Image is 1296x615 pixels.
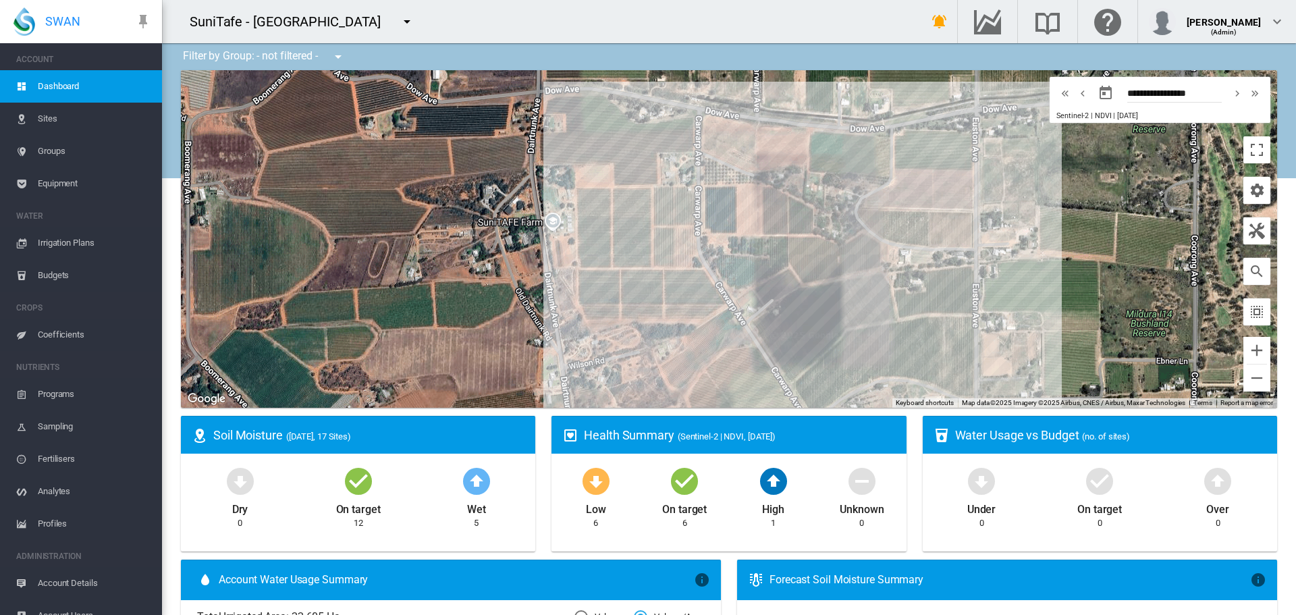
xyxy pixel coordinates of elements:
[1187,10,1261,24] div: [PERSON_NAME]
[45,13,80,30] span: SWAN
[580,464,612,497] md-icon: icon-arrow-down-bold-circle
[1249,182,1265,198] md-icon: icon-cog
[38,410,151,443] span: Sampling
[1083,464,1116,497] md-icon: icon-checkbox-marked-circle
[678,431,776,442] span: (Sentinel-2 | NDVI, [DATE])
[840,497,884,517] div: Unknown
[16,49,151,70] span: ACCOUNT
[354,517,363,529] div: 12
[219,572,694,587] span: Account Water Usage Summary
[1149,8,1176,35] img: profile.jpg
[184,390,229,408] img: Google
[38,508,151,540] span: Profiles
[668,464,701,497] md-icon: icon-checkbox-marked-circle
[967,497,996,517] div: Under
[1074,85,1091,101] button: icon-chevron-left
[1058,85,1073,101] md-icon: icon-chevron-double-left
[1220,399,1273,406] a: Report a map error
[1269,14,1285,30] md-icon: icon-chevron-down
[662,497,707,517] div: On target
[238,517,242,529] div: 0
[955,427,1266,444] div: Water Usage vs Budget
[934,427,950,444] md-icon: icon-cup-water
[1098,517,1102,529] div: 0
[224,464,256,497] md-icon: icon-arrow-down-bold-circle
[1243,298,1270,325] button: icon-select-all
[1113,111,1137,120] span: | [DATE]
[757,464,790,497] md-icon: icon-arrow-up-bold-circle
[748,572,764,588] md-icon: icon-thermometer-lines
[1243,136,1270,163] button: Toggle fullscreen view
[213,427,524,444] div: Soil Moisture
[562,427,578,444] md-icon: icon-heart-box-outline
[38,259,151,292] span: Budgets
[1243,258,1270,285] button: icon-magnify
[1243,365,1270,392] button: Zoom out
[1246,85,1264,101] button: icon-chevron-double-right
[38,443,151,475] span: Fertilisers
[926,8,953,35] button: icon-bell-ring
[1092,80,1119,107] button: md-calendar
[38,227,151,259] span: Irrigation Plans
[460,464,493,497] md-icon: icon-arrow-up-bold-circle
[342,464,375,497] md-icon: icon-checkbox-marked-circle
[232,497,248,517] div: Dry
[38,567,151,599] span: Account Details
[336,497,381,517] div: On target
[38,167,151,200] span: Equipment
[1082,431,1130,442] span: (no. of sites)
[1243,177,1270,204] button: icon-cog
[38,475,151,508] span: Analytes
[593,517,598,529] div: 6
[173,43,356,70] div: Filter by Group: - not filtered -
[474,517,479,529] div: 5
[1249,263,1265,279] md-icon: icon-magnify
[394,8,421,35] button: icon-menu-down
[971,14,1004,30] md-icon: Go to the Data Hub
[399,14,415,30] md-icon: icon-menu-down
[1216,517,1220,529] div: 0
[1228,85,1246,101] button: icon-chevron-right
[769,572,1250,587] div: Forecast Soil Moisture Summary
[38,319,151,351] span: Coefficients
[192,427,208,444] md-icon: icon-map-marker-radius
[979,517,984,529] div: 0
[16,205,151,227] span: WATER
[1247,85,1262,101] md-icon: icon-chevron-double-right
[325,43,352,70] button: icon-menu-down
[1243,337,1270,364] button: Zoom in
[584,427,895,444] div: Health Summary
[1077,497,1122,517] div: On target
[1230,85,1245,101] md-icon: icon-chevron-right
[682,517,687,529] div: 6
[1193,399,1212,406] a: Terms
[1211,28,1237,36] span: (Admin)
[135,14,151,30] md-icon: icon-pin
[859,517,864,529] div: 0
[190,12,393,31] div: SuniTafe - [GEOGRAPHIC_DATA]
[286,431,351,442] span: ([DATE], 17 Sites)
[16,356,151,378] span: NUTRIENTS
[1056,85,1074,101] button: icon-chevron-double-left
[197,572,213,588] md-icon: icon-water
[1091,14,1124,30] md-icon: Click here for help
[38,378,151,410] span: Programs
[694,572,710,588] md-icon: icon-information
[1206,497,1229,517] div: Over
[13,7,35,36] img: SWAN-Landscape-Logo-Colour-drop.png
[1031,14,1064,30] md-icon: Search the knowledge base
[771,517,776,529] div: 1
[1249,304,1265,320] md-icon: icon-select-all
[586,497,606,517] div: Low
[762,497,784,517] div: High
[330,49,346,65] md-icon: icon-menu-down
[184,390,229,408] a: Open this area in Google Maps (opens a new window)
[16,545,151,567] span: ADMINISTRATION
[1056,111,1111,120] span: Sentinel-2 | NDVI
[846,464,878,497] md-icon: icon-minus-circle
[38,70,151,103] span: Dashboard
[965,464,998,497] md-icon: icon-arrow-down-bold-circle
[467,497,486,517] div: Wet
[1075,85,1090,101] md-icon: icon-chevron-left
[38,135,151,167] span: Groups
